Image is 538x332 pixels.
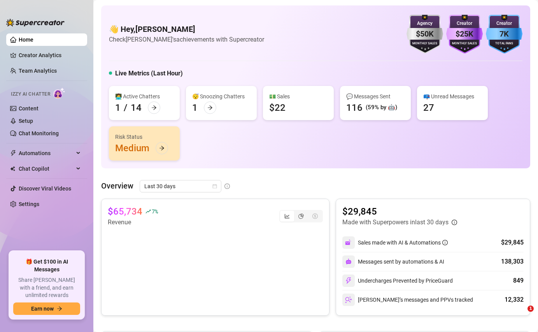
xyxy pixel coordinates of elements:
[512,306,530,324] iframe: Intercom live chat
[152,208,158,215] span: 7 %
[19,105,39,112] a: Content
[151,105,157,110] span: arrow-right
[115,101,121,114] div: 1
[19,201,39,207] a: Settings
[342,294,473,306] div: [PERSON_NAME]’s messages and PPVs tracked
[192,101,198,114] div: 1
[144,180,217,192] span: Last 30 days
[19,163,74,175] span: Chat Copilot
[345,296,352,303] img: svg%3e
[13,276,80,299] span: Share [PERSON_NAME] with a friend, and earn unlimited rewards
[446,20,483,27] div: Creator
[513,276,524,285] div: 849
[10,150,16,156] span: thunderbolt
[115,92,173,101] div: 👩‍💻 Active Chatters
[423,101,434,114] div: 27
[159,145,165,151] span: arrow-right
[53,87,65,99] img: AI Chatter
[486,15,522,54] img: blue-badge-DgoSNQY1.svg
[19,147,74,159] span: Automations
[19,185,71,192] a: Discover Viral Videos
[269,92,328,101] div: 💵 Sales
[407,20,443,27] div: Agency
[345,239,352,246] img: svg%3e
[346,101,363,114] div: 116
[407,28,443,40] div: $50K
[486,20,522,27] div: Creator
[57,306,62,311] span: arrow-right
[145,209,151,214] span: rise
[527,306,534,312] span: 1
[501,238,524,247] div: $29,845
[423,92,482,101] div: 📪 Unread Messages
[31,306,54,312] span: Earn now
[407,41,443,46] div: Monthly Sales
[224,183,230,189] span: info-circle
[269,101,286,114] div: $22
[342,274,453,287] div: Undercharges Prevented by PriceGuard
[19,118,33,124] a: Setup
[192,92,251,101] div: 😴 Snoozing Chatters
[19,37,33,43] a: Home
[108,218,158,227] article: Revenue
[19,49,81,61] a: Creator Analytics
[109,35,264,44] article: Check [PERSON_NAME]'s achievements with Supercreator
[279,210,323,222] div: segmented control
[446,41,483,46] div: Monthly Sales
[501,257,524,266] div: 138,303
[109,24,264,35] h4: 👋 Hey, [PERSON_NAME]
[131,101,142,114] div: 14
[11,91,50,98] span: Izzy AI Chatter
[442,240,448,245] span: info-circle
[108,205,142,218] article: $65,734
[366,103,397,112] div: (59% by 🤖)
[115,133,173,141] div: Risk Status
[446,28,483,40] div: $25K
[446,15,483,54] img: purple-badge-B9DA21FR.svg
[345,259,352,265] img: svg%3e
[358,238,448,247] div: Sales made with AI & Automations
[486,28,522,40] div: 7K
[407,15,443,54] img: silver-badge-roxG0hHS.svg
[342,205,457,218] article: $29,845
[19,130,59,136] a: Chat Monitoring
[284,213,290,219] span: line-chart
[6,19,65,26] img: logo-BBDzfeDw.svg
[207,105,213,110] span: arrow-right
[101,180,133,192] article: Overview
[19,68,57,74] a: Team Analytics
[486,41,522,46] div: Total Fans
[342,255,444,268] div: Messages sent by automations & AI
[13,258,80,273] span: 🎁 Get $100 in AI Messages
[346,92,405,101] div: 💬 Messages Sent
[312,213,318,219] span: dollar-circle
[345,277,352,284] img: svg%3e
[342,218,449,227] article: Made with Superpowers in last 30 days
[10,166,15,171] img: Chat Copilot
[452,220,457,225] span: info-circle
[212,184,217,189] span: calendar
[115,69,183,78] h5: Live Metrics (Last Hour)
[13,302,80,315] button: Earn nowarrow-right
[505,295,524,304] div: 12,332
[298,213,304,219] span: pie-chart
